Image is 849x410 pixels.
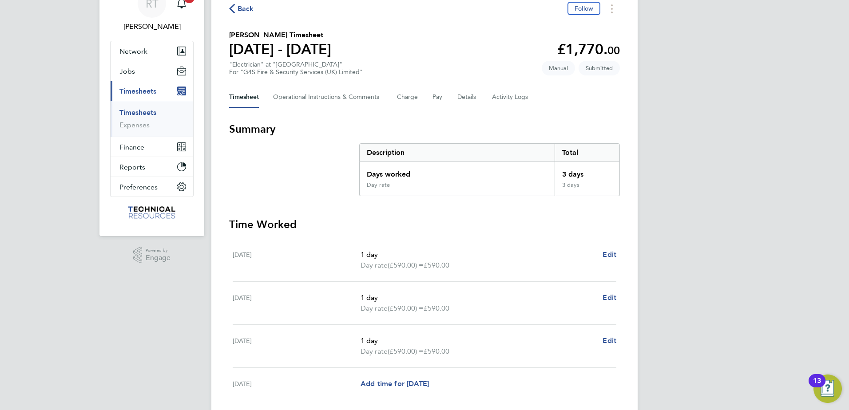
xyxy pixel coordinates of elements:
a: Expenses [119,121,150,129]
div: [DATE] [233,292,361,314]
div: [DATE] [233,335,361,357]
h1: [DATE] - [DATE] [229,40,331,58]
div: For "G4S Fire & Security Services (UK) Limited" [229,68,363,76]
button: Operational Instructions & Comments [273,87,383,108]
span: Richard Thomas [110,21,194,32]
a: Edit [603,335,616,346]
span: Edit [603,250,616,259]
button: Open Resource Center, 13 new notifications [813,375,842,403]
span: (£590.00) = [388,347,424,355]
button: Activity Logs [492,87,529,108]
button: Follow [567,2,600,15]
a: Add time for [DATE] [361,378,429,389]
app-decimal: £1,770. [557,41,620,58]
span: Finance [119,143,144,151]
a: Timesheets [119,108,156,117]
button: Finance [111,137,193,157]
button: Network [111,41,193,61]
div: Summary [359,143,620,196]
div: 3 days [555,181,619,196]
div: 3 days [555,162,619,181]
p: 1 day [361,249,595,260]
div: [DATE] [233,249,361,271]
button: Timesheets Menu [604,2,620,16]
p: 1 day [361,292,595,303]
a: Go to home page [110,206,194,220]
span: (£590.00) = [388,304,424,312]
img: technicalresources-logo-retina.png [127,206,177,220]
a: Edit [603,249,616,260]
div: Total [555,144,619,162]
span: Jobs [119,67,135,75]
div: Day rate [367,181,390,189]
span: Back [238,4,254,14]
span: 00 [607,44,620,57]
button: Details [457,87,478,108]
button: Charge [397,87,418,108]
div: Description [360,144,555,162]
h3: Time Worked [229,217,620,232]
span: Add time for [DATE] [361,379,429,388]
button: Timesheet [229,87,259,108]
span: Network [119,47,147,55]
span: Day rate [361,303,388,314]
button: Back [229,3,254,14]
div: Timesheets [111,101,193,137]
span: This timesheet is Submitted. [579,61,620,75]
button: Reports [111,157,193,177]
button: Timesheets [111,81,193,101]
div: 13 [813,381,821,392]
span: Engage [146,254,171,262]
span: This timesheet was manually created. [542,61,575,75]
span: Timesheets [119,87,156,95]
h2: [PERSON_NAME] Timesheet [229,30,331,40]
span: Day rate [361,346,388,357]
span: Preferences [119,183,158,191]
a: Edit [603,292,616,303]
p: 1 day [361,335,595,346]
span: Powered by [146,247,171,254]
div: "Electrician" at "[GEOGRAPHIC_DATA]" [229,61,363,76]
span: Edit [603,336,616,345]
span: £590.00 [424,304,449,312]
div: [DATE] [233,378,361,389]
span: Reports [119,163,145,171]
button: Preferences [111,177,193,197]
a: Powered byEngage [133,247,171,264]
span: Day rate [361,260,388,271]
span: (£590.00) = [388,261,424,269]
span: £590.00 [424,261,449,269]
span: Edit [603,293,616,302]
button: Jobs [111,61,193,81]
button: Pay [432,87,443,108]
h3: Summary [229,122,620,136]
span: Follow [575,4,593,12]
span: £590.00 [424,347,449,355]
div: Days worked [360,162,555,181]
